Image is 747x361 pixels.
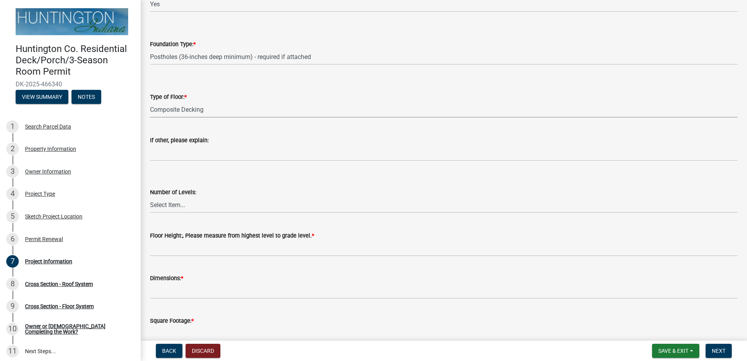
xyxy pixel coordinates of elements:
wm-modal-confirm: Summary [16,94,68,100]
button: Save & Exit [652,344,699,358]
button: Back [156,344,182,358]
div: 3 [6,165,19,178]
div: Owner or [DEMOGRAPHIC_DATA] Completing the Work? [25,323,128,334]
div: Sketch Project Location [25,214,82,219]
label: Number of Levels: [150,190,196,195]
label: Type of Floor: [150,95,187,100]
div: 11 [6,345,19,357]
div: 6 [6,233,19,245]
wm-modal-confirm: Notes [71,94,101,100]
label: Foundation Type: [150,42,196,47]
button: View Summary [16,90,68,104]
span: Back [162,348,176,354]
label: If other, please explain: [150,138,209,143]
div: Project Type [25,191,55,197]
div: 8 [6,278,19,290]
label: Square Footage: [150,318,194,324]
span: Save & Exit [658,348,688,354]
div: Cross Section - Roof System [25,281,93,287]
label: Floor Height:, Please measure from highest level to grade level. [150,233,314,239]
span: Next [712,348,726,354]
div: Project Information [25,259,72,264]
h4: Huntington Co. Residential Deck/Porch/3-Season Room Permit [16,43,134,77]
label: Dimensions: [150,276,183,281]
button: Discard [186,344,220,358]
div: 2 [6,143,19,155]
img: Huntington County, Indiana [16,8,128,35]
div: Search Parcel Data [25,124,71,129]
div: 9 [6,300,19,313]
div: Permit Renewal [25,236,63,242]
div: Owner Information [25,169,71,174]
div: 1 [6,120,19,133]
div: 7 [6,255,19,268]
div: 4 [6,188,19,200]
button: Next [706,344,732,358]
span: DK-2025-466340 [16,80,125,88]
div: 10 [6,323,19,335]
div: 5 [6,210,19,223]
div: Cross Section - Floor System [25,304,94,309]
button: Notes [71,90,101,104]
div: Property Information [25,146,76,152]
